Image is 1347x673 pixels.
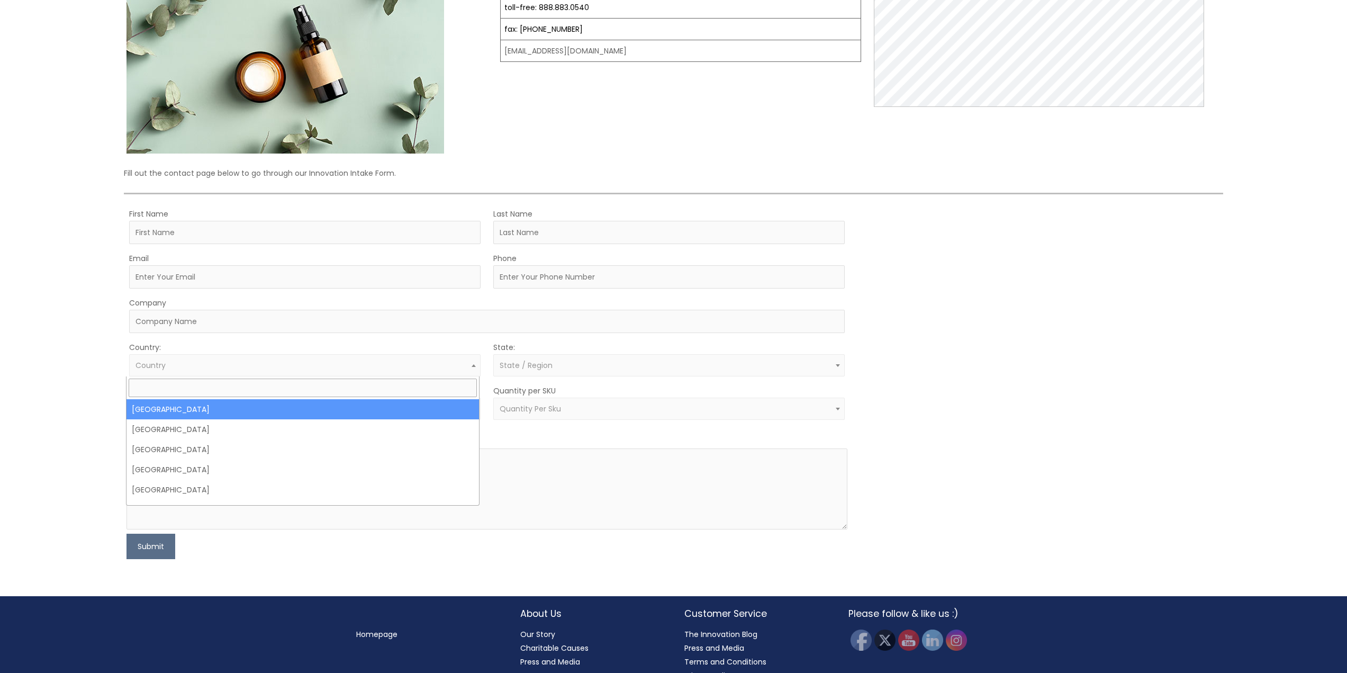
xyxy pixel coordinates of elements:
[684,629,757,640] a: The Innovation Blog
[520,627,663,669] nav: About Us
[684,643,744,653] a: Press and Media
[126,399,479,419] li: [GEOGRAPHIC_DATA]
[135,360,166,371] span: Country
[129,221,481,244] input: First Name
[500,403,561,414] span: Quantity Per Sku
[126,460,479,480] li: [GEOGRAPHIC_DATA]
[493,265,845,289] input: Enter Your Phone Number
[493,384,556,398] label: Quantity per SKU
[129,310,845,333] input: Company Name
[493,340,515,354] label: State:
[504,2,589,13] a: toll-free: 888.883.0540
[126,480,479,500] li: [GEOGRAPHIC_DATA]
[493,207,532,221] label: Last Name
[129,207,168,221] label: First Name
[129,296,166,310] label: Company
[124,166,1223,180] p: Fill out the contact page below to go through our Innovation Intake Form.
[129,252,149,265] label: Email
[129,265,481,289] input: Enter Your Email
[501,40,861,62] td: [EMAIL_ADDRESS][DOMAIN_NAME]
[126,534,175,559] button: Submit
[126,419,479,439] li: [GEOGRAPHIC_DATA]
[126,439,479,460] li: [GEOGRAPHIC_DATA]
[129,340,161,354] label: Country:
[684,657,766,667] a: Terms and Conditions
[504,24,583,34] a: fax: [PHONE_NUMBER]
[493,252,517,265] label: Phone
[851,630,872,651] img: Facebook
[500,360,553,371] span: State / Region
[520,607,663,621] h2: About Us
[493,221,845,244] input: Last Name
[356,629,397,640] a: Homepage
[520,657,580,667] a: Press and Media
[356,627,499,641] nav: Menu
[874,630,896,651] img: Twitter
[684,607,827,621] h2: Customer Service
[520,643,589,653] a: Charitable Causes
[126,500,479,520] li: [GEOGRAPHIC_DATA]
[848,607,991,621] h2: Please follow & like us :)
[520,629,555,640] a: Our Story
